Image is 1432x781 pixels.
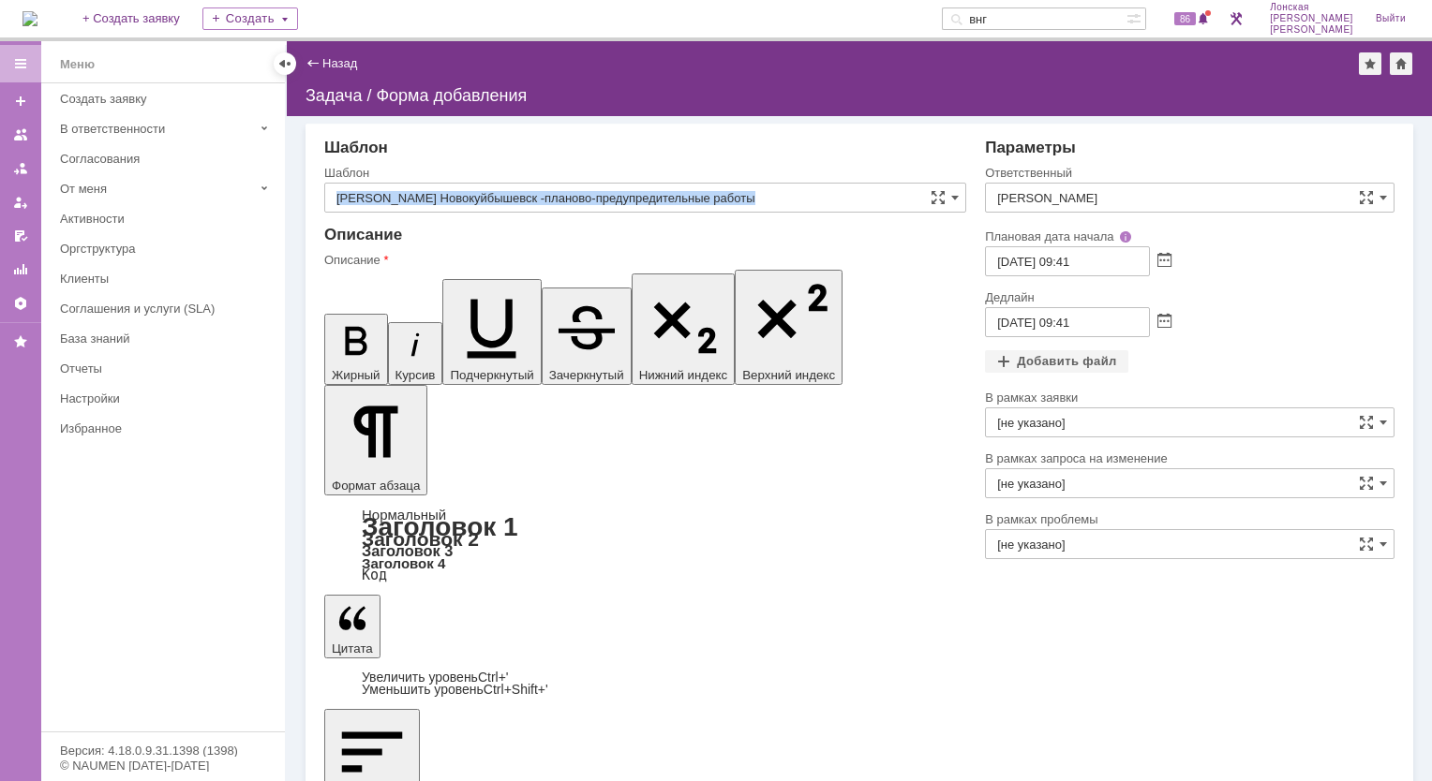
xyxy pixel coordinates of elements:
a: Создать заявку [52,84,281,113]
span: Профилактические работы [7,490,172,504]
a: Настройки [6,288,36,318]
span: Сложная форма [1359,190,1374,205]
span: Резеда [PHONE_NUMBER], Надежда [PHONE_NUMBER] [7,277,209,309]
div: Плановая дата начала [985,230,1368,243]
div: Задача / Форма добавления [306,86,1413,105]
span: [PERSON_NAME] [1270,24,1353,36]
a: Оргструктура [52,234,281,263]
span: Лонская [1270,2,1353,13]
span: Цитата [332,641,373,656]
div: Скрыть меню [274,52,296,75]
span: Жирный [332,368,380,382]
span: Сложная форма [1359,476,1374,491]
a: Заявки в моей ответственности [6,154,36,184]
span: включают: [172,490,231,504]
div: В ответственности [60,122,253,136]
a: Согласования [52,144,281,173]
div: Шаблон [324,167,962,179]
div: Ответственный [985,167,1391,179]
span: Ctrl+' [478,670,509,685]
div: Согласования [60,152,274,166]
a: Создать заявку [6,86,36,116]
span: Расширенный поиск [1126,8,1145,26]
strong: Перечень техники: [7,86,165,105]
span: Верхний индекс [742,368,835,382]
div: На каждый аппарат заполняется АВР (указываете: наименование клиента, адрес, модель и серийный ном... [7,324,274,474]
button: Верхний индекс [735,270,843,385]
a: Отчеты [6,255,36,285]
a: Нормальный [362,507,446,523]
a: Мои заявки [6,187,36,217]
div: Отчеты [60,361,274,376]
button: Цитата [324,595,380,658]
div: Соглашения и услуги (SLA) [60,302,274,316]
a: Перейти на домашнюю страницу [22,11,37,26]
a: Заголовок 4 [362,555,445,571]
button: Зачеркнутый [542,287,632,385]
div: Добавить в избранное [1359,52,1381,75]
a: Назад [322,56,357,70]
div: Избранное [60,421,253,435]
a: Заявки на командах [6,120,36,150]
font: планово-предупредительные работы [7,27,248,66]
div: Клиенты [60,272,274,286]
button: Формат абзаца [324,385,427,495]
div: Цитата [324,671,966,696]
a: Заголовок 2 [362,528,479,550]
a: Отчеты [52,354,281,383]
span: - [7,27,248,66]
div: Настройки [60,391,274,405]
div: В рамках запроса на изменение [985,452,1391,464]
span: Описание [324,226,402,243]
a: Код [362,567,387,583]
a: Настройки [52,384,281,413]
a: База знаний [52,324,281,353]
span: Сложная форма [1359,537,1374,552]
span: Подчеркнутый [450,368,533,382]
div: МФУ HP LaserJet Pro M426fdn A4 - 4эт. сер № PHBLM2G1QQ [7,121,274,151]
a: Decrease [362,682,548,697]
button: Подчеркнутый [442,279,541,385]
div: г. [STREET_ADDRESS], ТРК «СИТИПАРК» [7,215,274,230]
span: Зачеркнутый [549,368,624,382]
div: Версия: 4.18.0.9.31.1398 (1398) [60,744,266,757]
div: © NAUMEN [DATE]-[DATE] [60,759,266,772]
div: Меню [60,53,95,76]
a: Increase [362,670,509,685]
button: Нижний индекс [632,273,736,385]
div: Описание [324,254,962,266]
a: Заголовок 1 [362,512,518,541]
img: logo [22,11,37,26]
a: Перейти в интерфейс администратора [1225,7,1247,30]
u: Контакты заказчика: [7,196,155,214]
div: Создать заявку [60,92,274,106]
span: Курсив [395,368,436,382]
span: [PERSON_NAME] [1270,13,1353,24]
div: От меня [60,182,253,196]
button: Курсив [388,322,443,385]
span: старший администратор [PERSON_NAME][PHONE_NUMBER], [7,245,254,277]
a: Соглашения и услуги (SLA) [52,294,281,323]
a: Клиенты [52,264,281,293]
div: МФУ HP LaserJet Pro M426fdn A4 - 1 этаж сер № PHBLN7H4ZY [7,151,274,181]
div: В рамках заявки [985,391,1391,404]
span: Шаблон [324,139,388,156]
a: Мои согласования [6,221,36,251]
div: Дедлайн [985,291,1391,303]
div: Сделать домашней страницей [1390,52,1412,75]
div: Формат абзаца [324,508,966,582]
div: Создать [202,7,298,30]
span: Ctrl+Shift+' [484,682,548,697]
div: Активности [60,212,274,226]
button: Жирный [324,314,388,385]
span: Сложная форма [1359,415,1374,430]
div: В рамках проблемы [985,513,1391,525]
a: Заголовок 3 [362,542,453,559]
span: Формат абзаца [332,479,420,493]
span: Нижний индекс [639,368,728,382]
div: База знаний [60,332,274,346]
div: Оргструктура [60,242,274,256]
span: [PERSON_NAME] Новокуйбышевск [7,7,155,46]
span: 86 [1174,12,1196,25]
span: Параметры [985,139,1076,156]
